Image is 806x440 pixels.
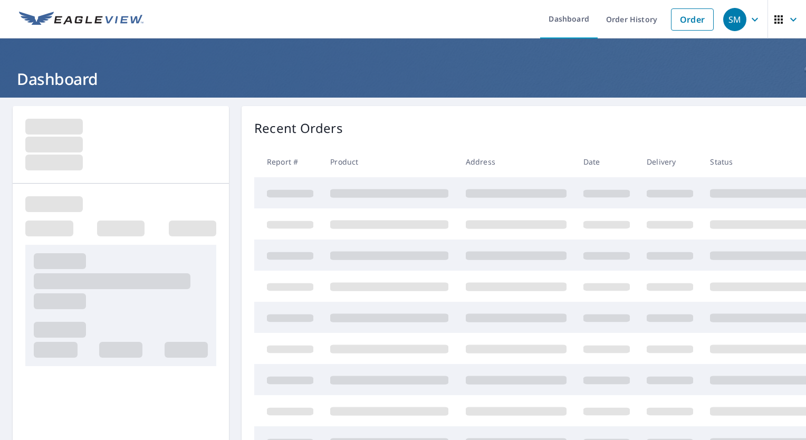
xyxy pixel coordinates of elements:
a: Order [671,8,714,31]
h1: Dashboard [13,68,793,90]
th: Report # [254,146,322,177]
th: Date [575,146,638,177]
th: Address [457,146,575,177]
th: Product [322,146,457,177]
div: SM [723,8,746,31]
th: Delivery [638,146,702,177]
img: EV Logo [19,12,143,27]
p: Recent Orders [254,119,343,138]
